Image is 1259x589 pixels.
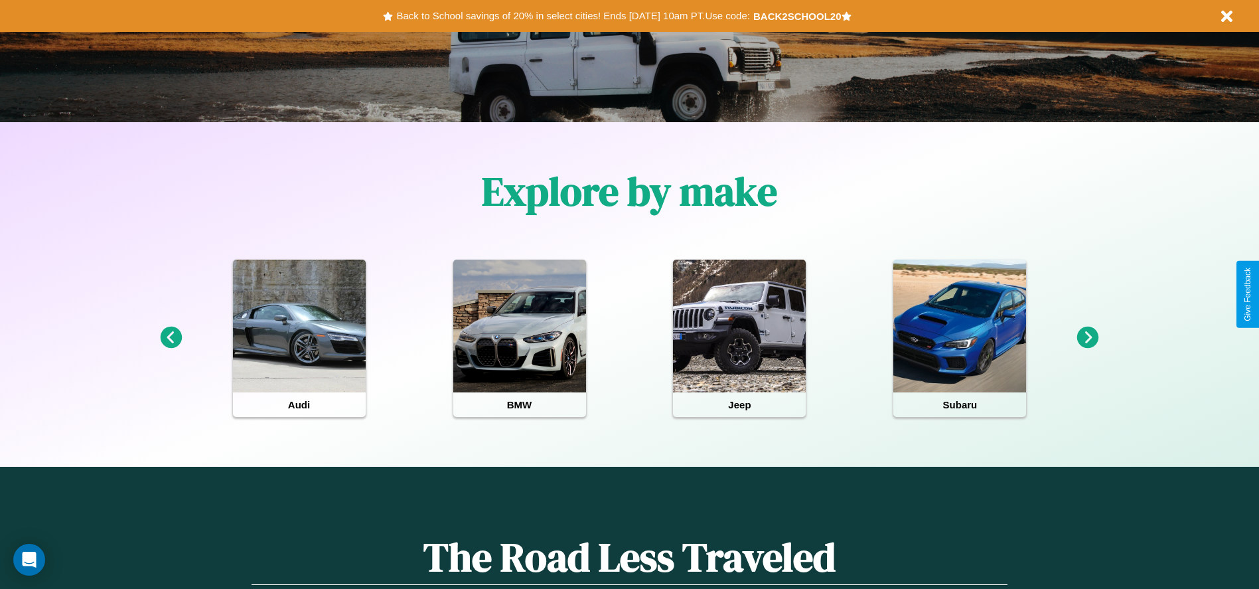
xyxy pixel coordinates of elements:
div: Give Feedback [1243,268,1252,321]
button: Back to School savings of 20% in select cities! Ends [DATE] 10am PT.Use code: [393,7,753,25]
div: Open Intercom Messenger [13,544,45,576]
h4: Audi [233,392,366,417]
h1: The Road Less Traveled [252,530,1007,585]
h4: Jeep [673,392,806,417]
h4: Subaru [893,392,1026,417]
h1: Explore by make [482,164,777,218]
h4: BMW [453,392,586,417]
b: BACK2SCHOOL20 [753,11,842,22]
